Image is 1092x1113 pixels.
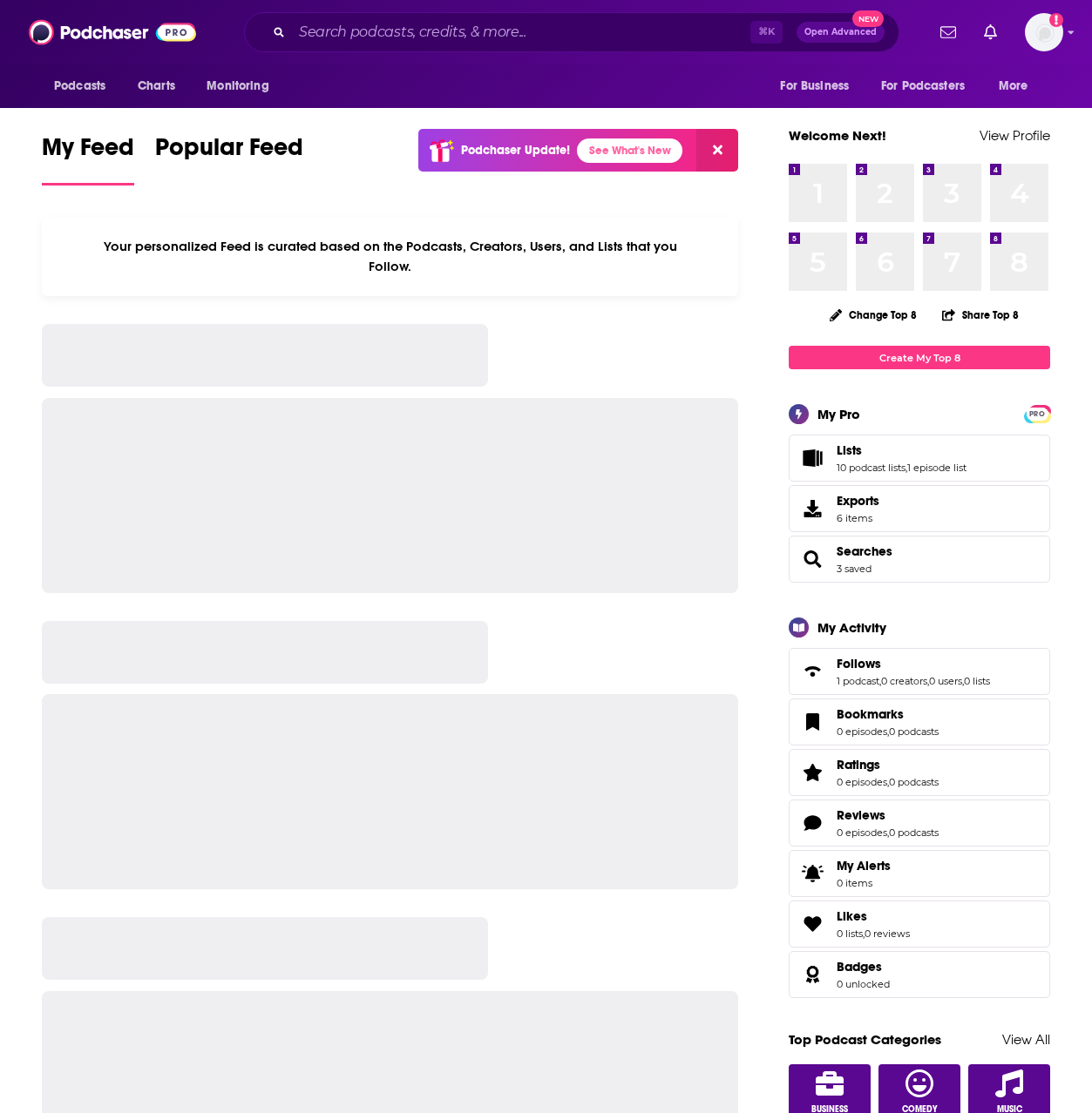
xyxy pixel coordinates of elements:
[819,304,927,326] button: Change Top 8
[837,757,880,772] span: Ratings
[795,496,830,521] span: Exports
[837,706,939,722] a: Bookmarks
[837,927,863,940] a: 0 lists
[461,143,570,158] p: Podchaser Update!
[881,675,927,687] a: 0 creators
[42,132,134,172] span: My Feed
[837,725,887,738] a: 0 episodes
[999,74,1028,98] span: More
[789,536,1050,583] span: Searches
[804,28,877,37] span: Open Advanced
[837,757,939,772] a: Ratings
[870,70,990,103] button: open menu
[837,858,891,874] span: My Alerts
[577,138,682,163] a: See What's New
[789,648,1050,695] span: Follows
[795,962,830,987] a: Badges
[837,959,882,975] span: Badges
[750,21,783,44] span: ⌘ K
[887,725,889,738] span: ,
[907,462,967,474] a: 1 episode list
[837,563,872,575] a: 3 saved
[138,74,175,98] span: Charts
[789,435,1050,482] span: Lists
[768,70,871,103] button: open menu
[879,675,881,687] span: ,
[795,861,830,886] span: My Alerts
[837,675,879,687] a: 1 podcast
[817,619,886,636] div: My Activity
[207,74,268,98] span: Monitoring
[29,16,196,49] img: Podchaser - Follow, Share and Rate Podcasts
[837,442,862,458] span: Lists
[1025,13,1063,51] img: User Profile
[927,675,929,687] span: ,
[837,807,939,823] a: Reviews
[837,908,867,924] span: Likes
[837,807,885,823] span: Reviews
[865,927,910,940] a: 0 reviews
[941,298,1020,332] button: Share Top 8
[837,908,910,924] a: Likes
[929,675,962,687] a: 0 users
[980,127,1050,144] a: View Profile
[889,725,939,738] a: 0 podcasts
[42,217,738,296] div: Your personalized Feed is curated based on the Podcasts, Creators, Users, and Lists that you Follow.
[1002,1031,1050,1048] a: View All
[789,749,1050,796] span: Ratings
[1049,13,1063,27] svg: Add a profile image
[194,70,291,103] button: open menu
[852,10,884,27] span: New
[292,18,750,46] input: Search podcasts, credits, & more...
[126,70,186,103] a: Charts
[780,74,849,98] span: For Business
[42,132,134,185] a: My Feed
[795,659,830,684] a: Follows
[977,17,1004,47] a: Show notifications dropdown
[1027,407,1048,420] a: PRO
[837,826,887,839] a: 0 episodes
[155,132,303,185] a: Popular Feed
[1025,13,1063,51] button: Show profile menu
[155,132,303,172] span: Popular Feed
[789,698,1050,745] span: Bookmarks
[789,901,1050,948] span: Likes
[933,17,963,47] a: Show notifications dropdown
[837,959,890,975] a: Badges
[887,776,889,788] span: ,
[837,512,879,524] span: 6 items
[244,12,899,52] div: Search podcasts, credits, & more...
[795,710,830,734] a: Bookmarks
[837,706,904,722] span: Bookmarks
[837,493,879,509] span: Exports
[795,446,830,470] a: Lists
[797,22,885,43] button: Open AdvancedNew
[789,951,1050,998] span: Badges
[889,826,939,839] a: 0 podcasts
[54,74,105,98] span: Podcasts
[837,442,967,458] a: Lists
[789,1031,941,1048] a: Top Podcast Categories
[42,70,128,103] button: open menu
[837,877,891,889] span: 0 items
[795,811,830,835] a: Reviews
[837,543,892,559] a: Searches
[887,826,889,839] span: ,
[837,656,990,671] a: Follows
[789,346,1050,369] a: Create My Top 8
[837,656,881,671] span: Follows
[987,70,1050,103] button: open menu
[795,912,830,936] a: Likes
[789,850,1050,897] a: My Alerts
[837,978,890,990] a: 0 unlocked
[789,127,886,144] a: Welcome Next!
[789,485,1050,532] a: Exports
[837,462,905,474] a: 10 podcast lists
[795,547,830,571] a: Searches
[964,675,990,687] a: 0 lists
[837,776,887,788] a: 0 episodes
